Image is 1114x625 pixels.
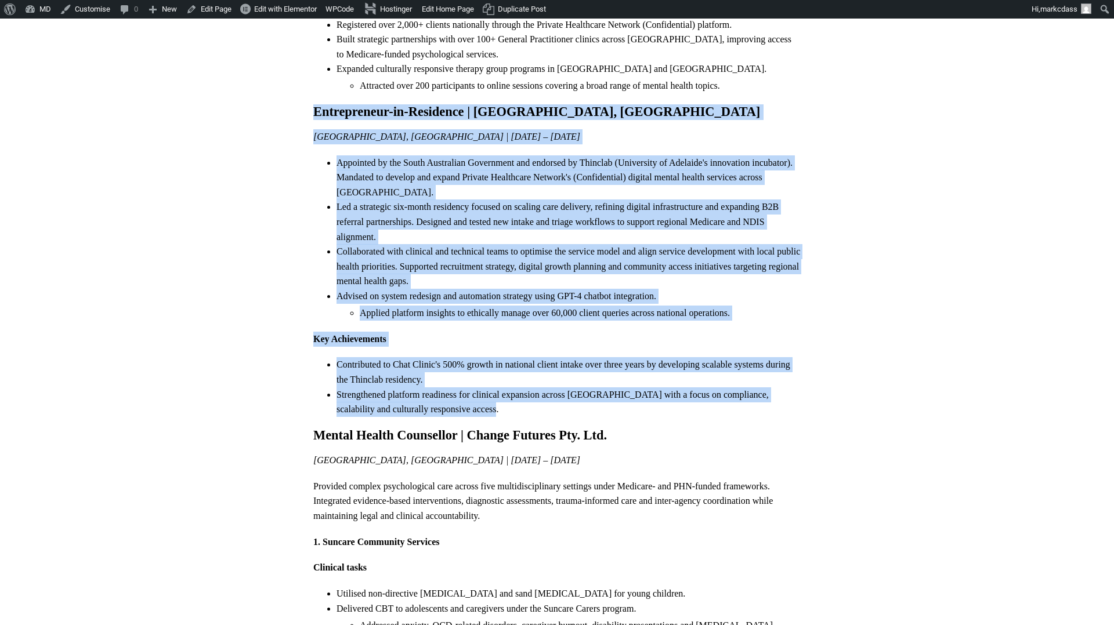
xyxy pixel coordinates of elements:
span: Edit with Elementor [254,5,317,13]
i: [GEOGRAPHIC_DATA], [GEOGRAPHIC_DATA] | [DATE] – [DATE] [313,132,580,141]
img: logo_orange.svg [19,19,28,28]
img: tab_keywords_by_traffic_grey.svg [115,67,125,77]
li: Advised on system redesign and automation strategy using GPT-4 chatbot integration. [337,289,801,320]
li: Collaborated with clinical and technical teams to optimise the service model and align service de... [337,244,801,289]
p: Provided complex psychological care across five multidisciplinary settings under Medicare- and PH... [313,479,801,524]
div: v 4.0.25 [32,19,57,28]
li: Strengthened platform readiness for clinical expansion across [GEOGRAPHIC_DATA] with a focus on c... [337,387,801,417]
h2: Mental Health Counsellor | Change Futures Pty. Ltd. [313,428,801,444]
li: Appointed by the South Australian Government and endorsed by Thinclab (University of Adelaide's i... [337,155,801,200]
li: Applied platform insights to ethically manage over 60,000 client queries across national operations. [360,306,801,321]
strong: Key Achievements [313,334,386,344]
li: Registered over 2,000+ clients nationally through the Private Healthcare Network (Confidential) p... [337,17,801,32]
li: Attracted over 200 participants to online sessions covering a broad range of mental health topics. [360,78,801,93]
strong: 1. Suncare Community Services [313,537,439,547]
li: Built strategic partnerships with over 100+ General Practitioner clinics across [GEOGRAPHIC_DATA]... [337,32,801,61]
li: Utilised non-directive [MEDICAL_DATA] and sand [MEDICAL_DATA] for young children. [337,586,801,601]
strong: Clinical tasks [313,562,367,572]
div: Domain Overview [44,68,104,76]
li: Led a strategic six-month residency focused on scaling care delivery, refining digital infrastruc... [337,199,801,244]
h2: Entrepreneur-in-Residence | [GEOGRAPHIC_DATA], [GEOGRAPHIC_DATA] [313,104,801,120]
img: tab_domain_overview_orange.svg [31,67,41,77]
i: [GEOGRAPHIC_DATA], [GEOGRAPHIC_DATA] | [DATE] – [DATE] [313,455,580,465]
li: Contributed to Chat Clinic's 500% growth in national client intake over three years by developing... [337,357,801,387]
div: Domain: [DOMAIN_NAME] [30,30,128,39]
img: website_grey.svg [19,30,28,39]
span: markcdass [1040,5,1077,13]
li: Expanded culturally responsive therapy group programs in [GEOGRAPHIC_DATA] and [GEOGRAPHIC_DATA]. [337,61,801,93]
div: Keywords by Traffic [128,68,196,76]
